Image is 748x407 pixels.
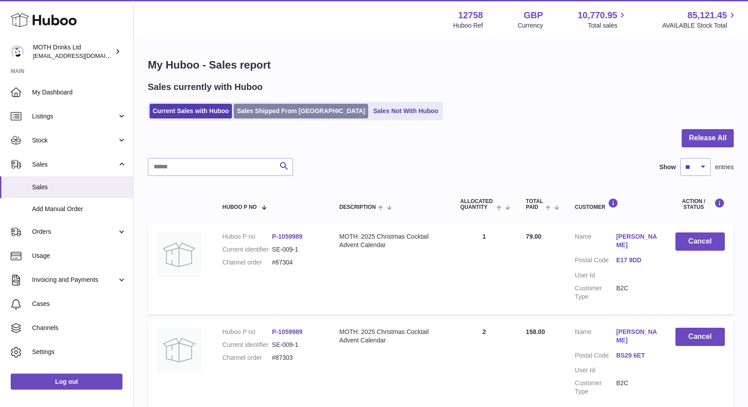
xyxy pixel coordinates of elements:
[575,232,616,252] dt: Name
[616,351,658,360] a: BS29 6ET
[339,232,443,249] div: MOTH: 2025 Christmas Cocktail Advent Calendar
[715,163,734,171] span: entries
[339,328,443,345] div: MOTH: 2025 Christmas Cocktail Advent Calendar
[577,9,617,21] span: 10,770.95
[370,104,441,118] a: Sales Not With Huboo
[453,21,483,30] div: Huboo Ref
[272,354,321,362] dd: #87303
[272,258,321,267] dd: #87304
[526,328,545,335] span: 158.00
[616,328,658,345] a: [PERSON_NAME]
[11,374,122,390] a: Log out
[272,328,303,335] a: P-1059989
[575,271,616,280] dt: User Id
[339,204,376,210] span: Description
[32,183,126,191] span: Sales
[11,45,24,58] img: orders@mothdrinks.com
[32,252,126,260] span: Usage
[150,104,232,118] a: Current Sales with Huboo
[451,224,517,314] td: 1
[148,58,734,72] h1: My Huboo - Sales report
[575,284,616,301] dt: Customer Type
[577,9,627,30] a: 10,770.95 Total sales
[662,21,737,30] span: AVAILABLE Stock Total
[458,9,483,21] strong: 12758
[32,160,117,169] span: Sales
[575,328,616,347] dt: Name
[223,245,272,254] dt: Current identifier
[223,328,272,336] dt: Huboo P no
[223,204,257,210] span: Huboo P no
[662,9,737,30] a: 85,121.45 AVAILABLE Stock Total
[687,9,727,21] span: 85,121.45
[526,233,541,240] span: 79.00
[272,233,303,240] a: P-1059989
[223,341,272,349] dt: Current identifier
[223,354,272,362] dt: Channel order
[659,163,676,171] label: Show
[272,245,321,254] dd: SE-009-1
[575,366,616,374] dt: User Id
[32,324,126,332] span: Channels
[223,232,272,241] dt: Huboo P no
[33,43,113,60] div: MOTH Drinks Ltd
[223,258,272,267] dt: Channel order
[234,104,368,118] a: Sales Shipped From [GEOGRAPHIC_DATA]
[518,21,543,30] div: Currency
[32,88,126,97] span: My Dashboard
[157,232,201,277] img: no-photo.jpg
[675,232,725,251] button: Cancel
[682,129,734,147] button: Release All
[616,284,658,301] dd: B2C
[616,379,658,396] dd: B2C
[32,112,117,121] span: Listings
[32,228,117,236] span: Orders
[526,199,543,210] span: Total paid
[32,276,117,284] span: Invoicing and Payments
[32,348,126,356] span: Settings
[460,199,494,210] span: ALLOCATED Quantity
[675,198,725,210] div: Action / Status
[524,9,543,21] strong: GBP
[575,351,616,362] dt: Postal Code
[32,300,126,308] span: Cases
[588,21,627,30] span: Total sales
[616,256,658,265] a: E17 9DD
[32,136,117,145] span: Stock
[32,205,126,213] span: Add Manual Order
[148,81,263,93] h2: Sales currently with Huboo
[675,328,725,346] button: Cancel
[616,232,658,249] a: [PERSON_NAME]
[575,256,616,267] dt: Postal Code
[575,379,616,396] dt: Customer Type
[33,52,131,59] span: [EMAIL_ADDRESS][DOMAIN_NAME]
[157,328,201,372] img: no-photo.jpg
[575,198,658,210] div: Customer
[272,341,321,349] dd: SE-009-1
